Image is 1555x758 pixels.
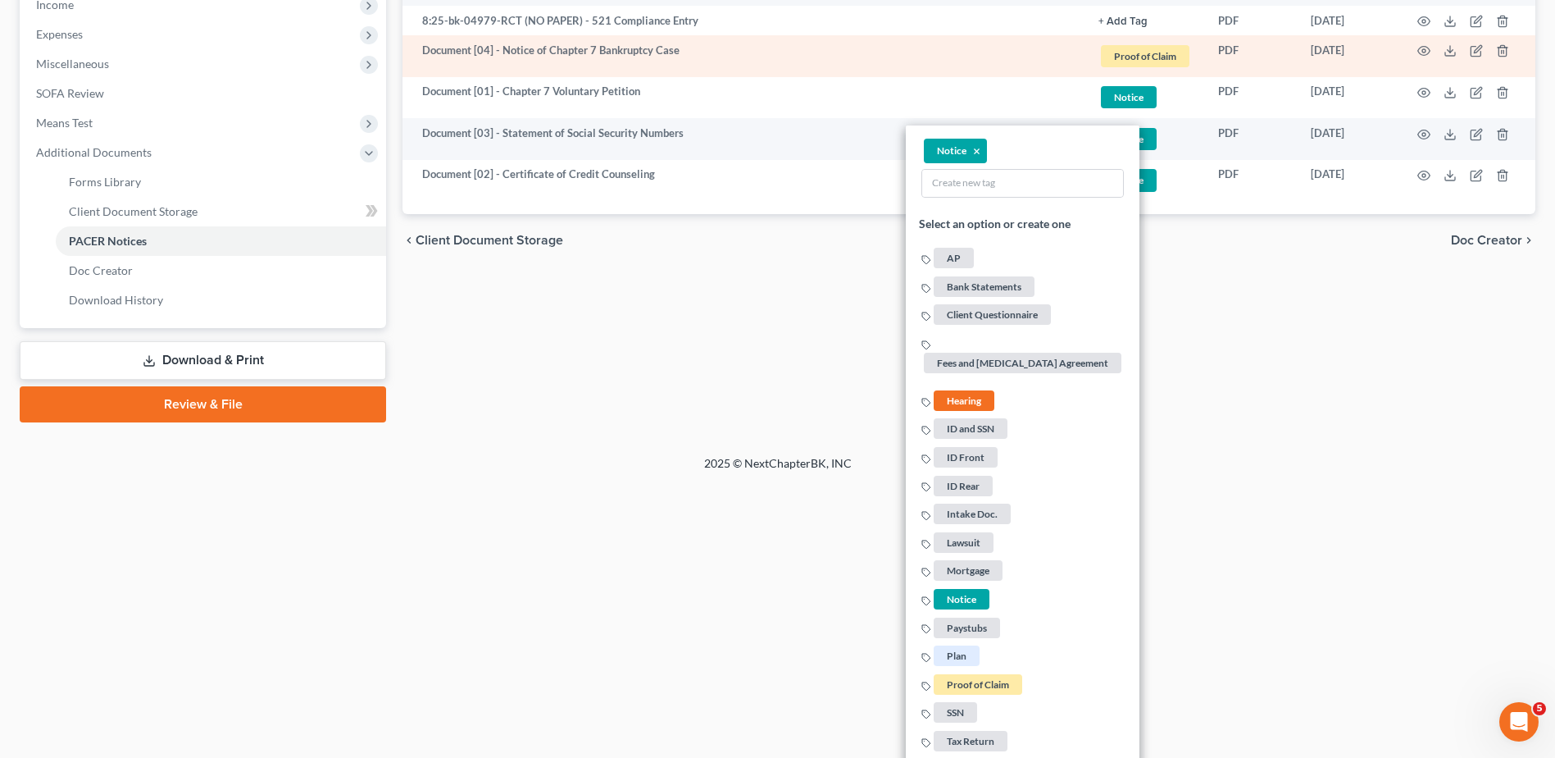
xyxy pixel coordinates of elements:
[36,145,152,159] span: Additional Documents
[36,116,93,130] span: Means Test
[311,455,1245,485] div: 2025 © NextChapterBK, INC
[402,160,1085,202] td: Document [02] - Certificate of Credit Counseling
[934,617,1000,637] span: Paystubs
[921,705,980,719] a: SSN
[921,591,992,605] a: Notice
[69,204,198,218] span: Client Document Storage
[1533,702,1546,715] span: 5
[921,421,1010,435] a: ID and SSN
[402,234,416,247] i: chevron_left
[934,504,1011,524] span: Intake Doc.
[1098,16,1148,27] button: + Add Tag
[1205,6,1298,35] td: PDF
[921,279,1037,293] a: Bank Statements
[20,341,386,380] a: Download & Print
[69,175,141,189] span: Forms Library
[921,535,996,549] a: Lawsuit
[921,506,1013,520] a: Intake Doc.
[934,304,1051,325] span: Client Questionnaire
[20,386,386,422] a: Review & File
[1098,167,1192,194] a: Notice
[23,79,386,108] a: SOFA Review
[934,418,1007,439] span: ID and SSN
[1098,126,1192,153] a: Notice
[934,731,1007,751] span: Tax Return
[921,336,1124,369] a: Fees and [MEDICAL_DATA] Agreement
[1298,77,1398,119] td: [DATE]
[69,234,147,248] span: PACER Notices
[56,226,386,256] a: PACER Notices
[69,293,163,307] span: Download History
[402,6,1085,35] td: 8:25-bk-04979-RCT (NO PAPER) - 521 Compliance Entry
[1098,43,1192,70] a: Proof of Claim
[56,197,386,226] a: Client Document Storage
[921,733,1010,747] a: Tax Return
[934,532,993,553] span: Lawsuit
[1499,702,1539,742] iframe: Intercom live chat
[1101,45,1189,67] span: Proof of Claim
[1098,13,1192,29] a: + Add Tag
[36,86,104,100] span: SOFA Review
[1298,160,1398,202] td: [DATE]
[921,250,976,264] a: AP
[906,204,1139,244] li: Select an option or create one
[402,77,1085,119] td: Document [01] - Chapter 7 Voluntary Petition
[1451,234,1535,247] button: Doc Creator chevron_right
[934,589,989,610] span: Notice
[416,234,563,247] span: Client Document Storage
[1205,160,1298,202] td: PDF
[69,263,133,277] span: Doc Creator
[1451,234,1522,247] span: Doc Creator
[1298,6,1398,35] td: [DATE]
[56,167,386,197] a: Forms Library
[1298,35,1398,77] td: [DATE]
[934,560,1003,581] span: Mortgage
[921,450,1000,463] a: ID Front
[921,563,1005,577] a: Mortgage
[934,276,1034,297] span: Bank Statements
[1098,84,1192,111] a: Notice
[934,447,998,468] span: ID Front
[973,144,980,159] button: ×
[921,677,1025,691] a: Proof of Claim
[1205,77,1298,119] td: PDF
[402,234,563,247] button: chevron_left Client Document Storage
[924,353,1121,373] span: Fees and [MEDICAL_DATA] Agreement
[934,702,977,723] span: SSN
[921,393,997,407] a: Hearing
[1101,86,1157,108] span: Notice
[924,139,987,163] li: Notice
[1205,35,1298,77] td: PDF
[1205,118,1298,160] td: PDF
[1522,234,1535,247] i: chevron_right
[921,477,995,491] a: ID Rear
[921,307,1053,321] a: Client Questionnaire
[921,648,982,662] a: Plan
[921,619,1003,633] a: Paystubs
[56,285,386,315] a: Download History
[402,35,1085,77] td: Document [04] - Notice of Chapter 7 Bankruptcy Case
[934,390,994,411] span: Hearing
[402,118,1085,160] td: Document [03] - Statement of Social Security Numbers
[934,674,1022,695] span: Proof of Claim
[934,646,980,666] span: Plan
[36,57,109,71] span: Miscellaneous
[36,27,83,41] span: Expenses
[934,475,993,495] span: ID Rear
[56,256,386,285] a: Doc Creator
[934,248,974,268] span: AP
[1298,118,1398,160] td: [DATE]
[922,170,1123,197] input: Create new tag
